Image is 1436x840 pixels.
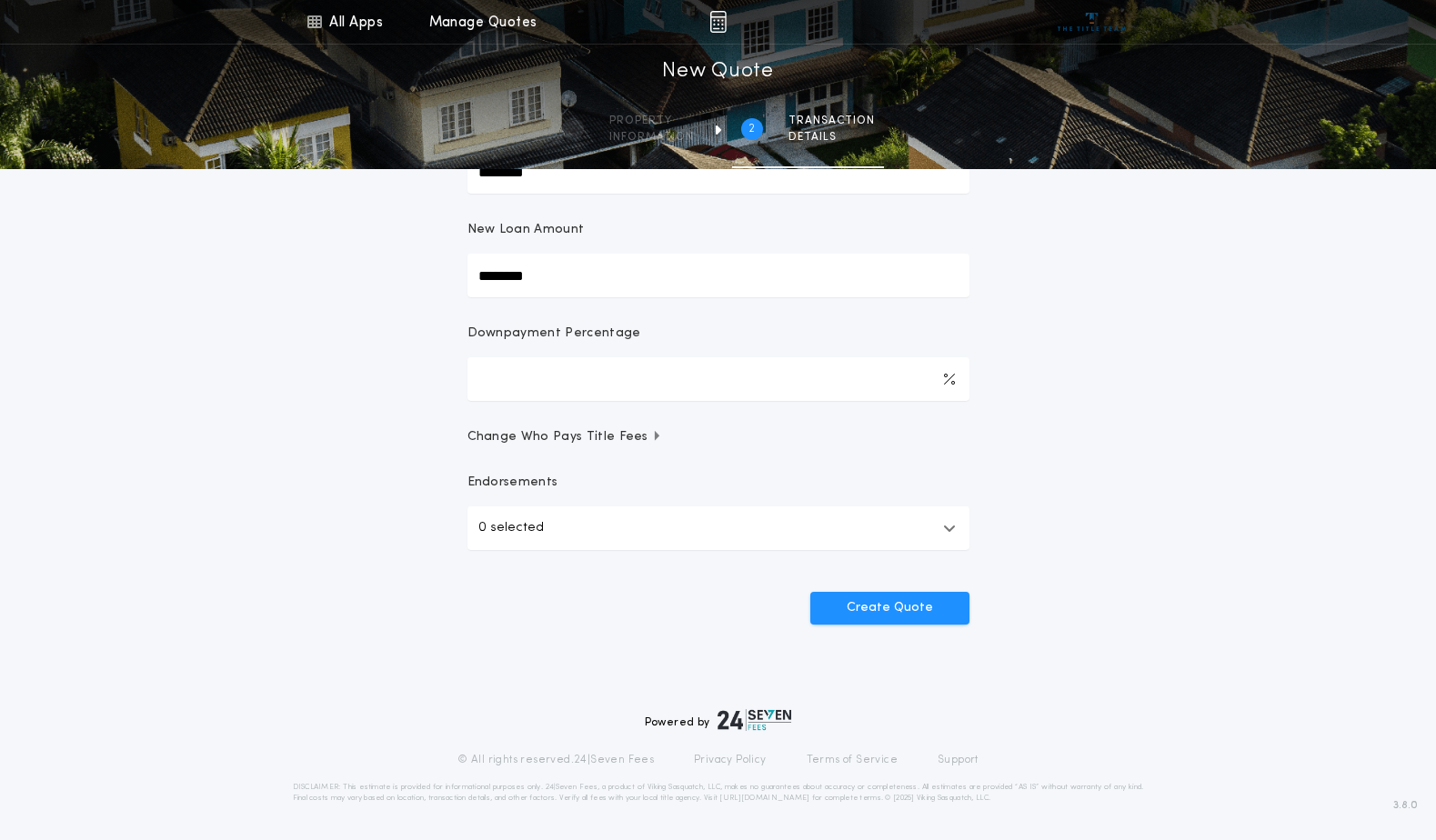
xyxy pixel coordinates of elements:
[467,428,969,446] button: Change Who Pays Title Fees
[467,357,969,401] input: Downpayment Percentage
[694,753,767,767] a: Privacy Policy
[467,474,969,492] p: Endorsements
[609,130,694,145] span: information
[1058,13,1126,31] img: vs-icon
[478,517,544,539] p: 0 selected
[467,254,969,297] input: New Loan Amount
[807,753,898,767] a: Terms of Service
[788,130,875,145] span: details
[457,753,654,767] p: © All rights reserved. 24|Seven Fees
[645,709,792,731] div: Powered by
[662,57,773,86] h1: New Quote
[467,428,663,446] span: Change Who Pays Title Fees
[748,122,755,136] h2: 2
[467,150,969,194] input: Sale Price
[938,753,979,767] a: Support
[609,114,694,128] span: Property
[467,506,969,550] button: 0 selected
[467,221,585,239] p: New Loan Amount
[293,782,1144,804] p: DISCLAIMER: This estimate is provided for informational purposes only. 24|Seven Fees, a product o...
[467,325,641,343] p: Downpayment Percentage
[718,709,792,731] img: logo
[719,795,809,802] a: [URL][DOMAIN_NAME]
[1393,797,1418,814] span: 3.8.0
[709,11,727,33] img: img
[788,114,875,128] span: Transaction
[810,592,969,625] button: Create Quote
